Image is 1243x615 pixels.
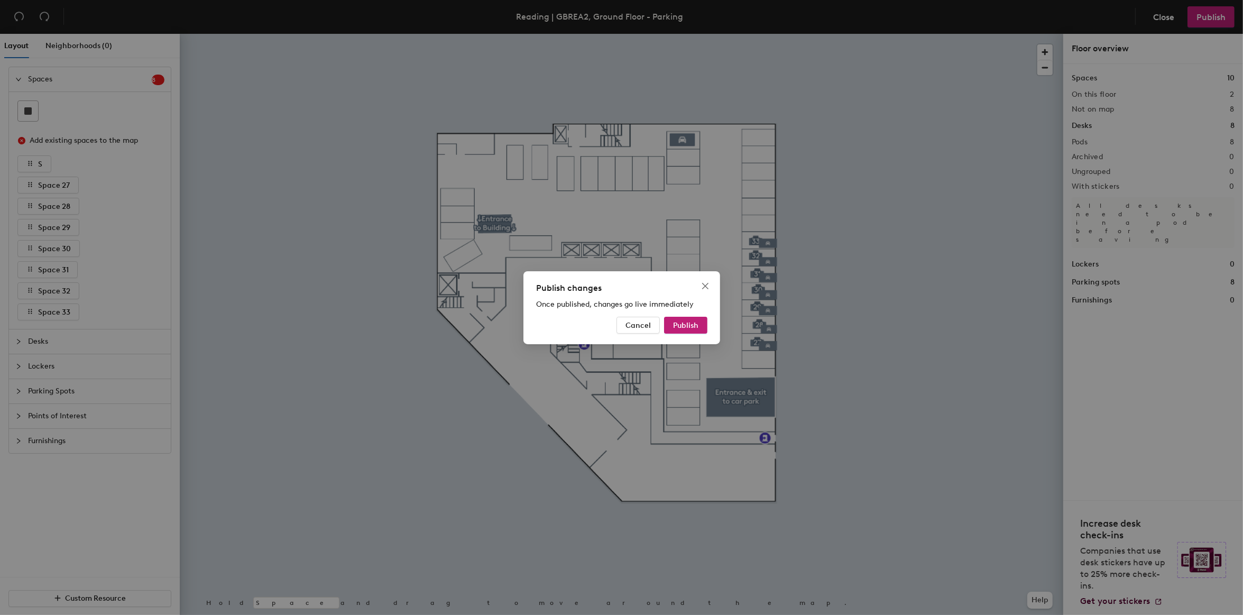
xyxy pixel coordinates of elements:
[664,317,707,334] button: Publish
[625,320,651,329] span: Cancel
[536,300,694,309] span: Once published, changes go live immediately
[701,282,710,290] span: close
[673,320,698,329] span: Publish
[616,317,660,334] button: Cancel
[536,282,707,295] div: Publish changes
[697,278,714,295] button: Close
[697,282,714,290] span: Close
